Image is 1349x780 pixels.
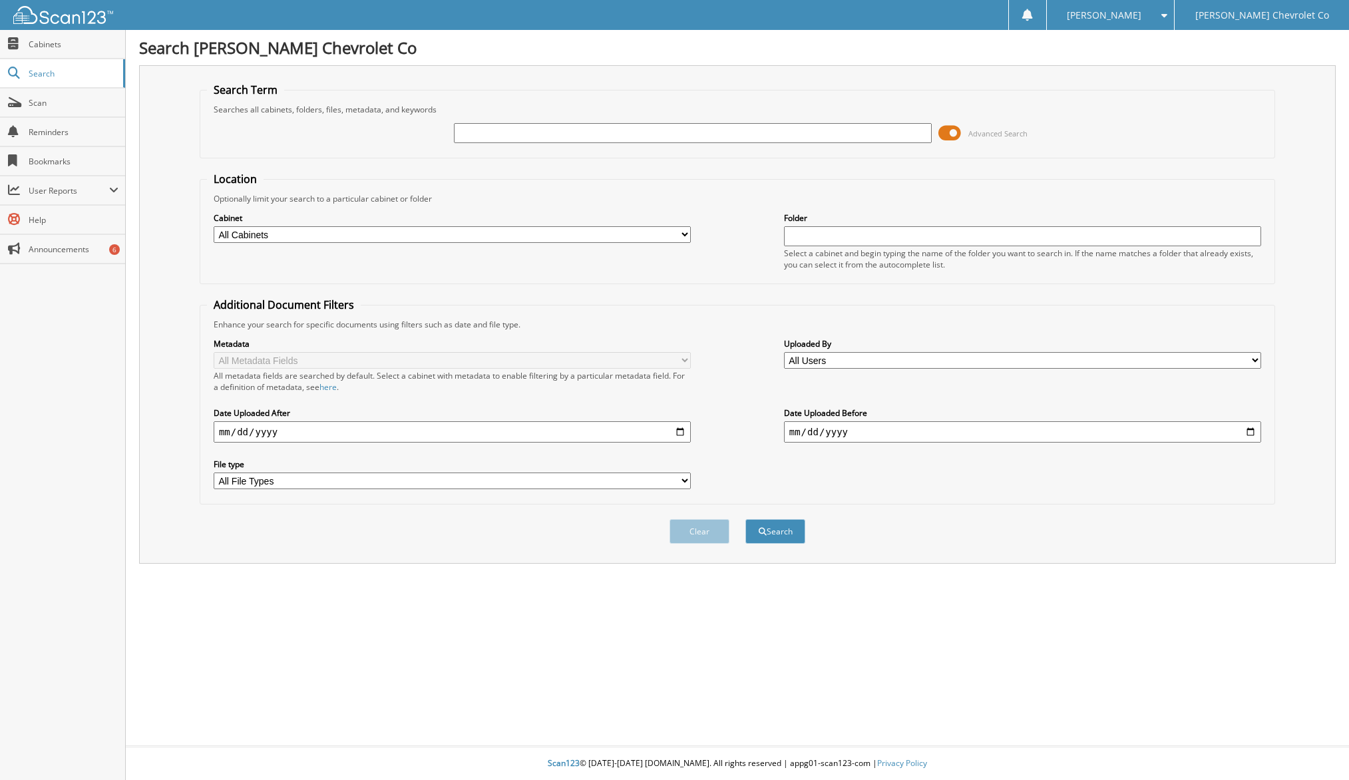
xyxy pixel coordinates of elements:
a: Privacy Policy [877,757,927,769]
div: Searches all cabinets, folders, files, metadata, and keywords [207,104,1268,115]
legend: Search Term [207,83,284,97]
input: start [214,421,691,443]
label: File type [214,459,691,470]
img: scan123-logo-white.svg [13,6,113,24]
legend: Additional Document Filters [207,297,361,312]
iframe: Chat Widget [1282,716,1349,780]
label: Folder [784,212,1261,224]
span: [PERSON_NAME] [1067,11,1141,19]
a: here [319,381,337,393]
div: Select a cabinet and begin typing the name of the folder you want to search in. If the name match... [784,248,1261,270]
span: Search [29,68,116,79]
span: Help [29,214,118,226]
span: [PERSON_NAME] Chevrolet Co [1195,11,1329,19]
span: User Reports [29,185,109,196]
span: Cabinets [29,39,118,50]
h1: Search [PERSON_NAME] Chevrolet Co [139,37,1336,59]
span: Announcements [29,244,118,255]
span: Scan [29,97,118,108]
div: Optionally limit your search to a particular cabinet or folder [207,193,1268,204]
div: 6 [109,244,120,255]
input: end [784,421,1261,443]
span: Reminders [29,126,118,138]
label: Date Uploaded After [214,407,691,419]
button: Search [745,519,805,544]
label: Cabinet [214,212,691,224]
legend: Location [207,172,264,186]
label: Uploaded By [784,338,1261,349]
span: Bookmarks [29,156,118,167]
button: Clear [670,519,729,544]
label: Metadata [214,338,691,349]
div: © [DATE]-[DATE] [DOMAIN_NAME]. All rights reserved | appg01-scan123-com | [126,747,1349,780]
span: Advanced Search [968,128,1028,138]
div: All metadata fields are searched by default. Select a cabinet with metadata to enable filtering b... [214,370,691,393]
div: Enhance your search for specific documents using filters such as date and file type. [207,319,1268,330]
label: Date Uploaded Before [784,407,1261,419]
span: Scan123 [548,757,580,769]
